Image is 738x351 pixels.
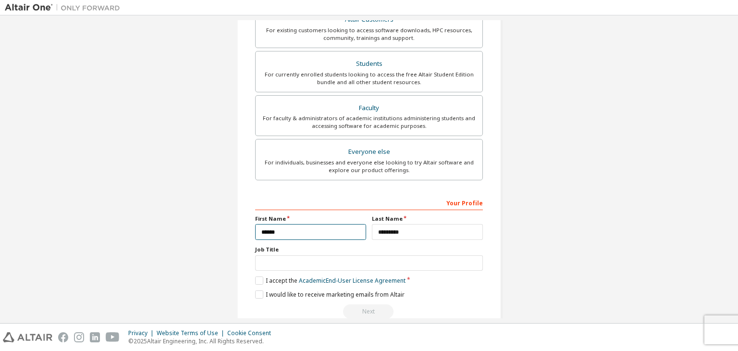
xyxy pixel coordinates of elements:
img: facebook.svg [58,332,68,342]
p: © 2025 Altair Engineering, Inc. All Rights Reserved. [128,337,277,345]
label: Last Name [372,215,483,223]
img: linkedin.svg [90,332,100,342]
div: For individuals, businesses and everyone else looking to try Altair software and explore our prod... [261,159,477,174]
img: altair_logo.svg [3,332,52,342]
div: Website Terms of Use [157,329,227,337]
div: Faculty [261,101,477,115]
label: First Name [255,215,366,223]
div: For currently enrolled students looking to access the free Altair Student Edition bundle and all ... [261,71,477,86]
img: Altair One [5,3,125,13]
label: I would like to receive marketing emails from Altair [255,290,405,299]
div: Read and acccept EULA to continue [255,304,483,319]
label: I accept the [255,276,406,285]
label: Job Title [255,246,483,253]
img: youtube.svg [106,332,120,342]
div: Everyone else [261,145,477,159]
div: For existing customers looking to access software downloads, HPC resources, community, trainings ... [261,26,477,42]
div: For faculty & administrators of academic institutions administering students and accessing softwa... [261,114,477,130]
div: Cookie Consent [227,329,277,337]
a: Academic End-User License Agreement [299,276,406,285]
div: Your Profile [255,195,483,210]
div: Students [261,57,477,71]
div: Privacy [128,329,157,337]
img: instagram.svg [74,332,84,342]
